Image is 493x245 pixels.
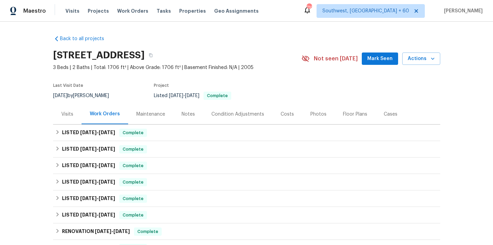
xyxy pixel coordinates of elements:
[80,130,115,135] span: -
[120,195,146,202] span: Complete
[80,212,97,217] span: [DATE]
[322,8,409,14] span: Southwest, [GEOGRAPHIC_DATA] + 60
[80,147,97,151] span: [DATE]
[80,130,97,135] span: [DATE]
[182,111,195,118] div: Notes
[53,141,440,157] div: LISTED [DATE]-[DATE]Complete
[62,129,115,137] h6: LISTED
[120,212,146,219] span: Complete
[99,179,115,184] span: [DATE]
[185,93,199,98] span: [DATE]
[157,9,171,13] span: Tasks
[120,179,146,186] span: Complete
[154,93,231,98] span: Listed
[53,223,440,240] div: RENOVATION [DATE]-[DATE]Complete
[281,111,294,118] div: Costs
[99,163,115,168] span: [DATE]
[211,111,264,118] div: Condition Adjustments
[62,178,115,186] h6: LISTED
[343,111,367,118] div: Floor Plans
[169,93,183,98] span: [DATE]
[99,212,115,217] span: [DATE]
[53,190,440,207] div: LISTED [DATE]-[DATE]Complete
[120,146,146,153] span: Complete
[179,8,206,14] span: Properties
[135,228,161,235] span: Complete
[80,196,97,201] span: [DATE]
[53,92,117,100] div: by [PERSON_NAME]
[23,8,46,14] span: Maestro
[53,93,67,98] span: [DATE]
[80,179,97,184] span: [DATE]
[113,229,130,234] span: [DATE]
[80,196,115,201] span: -
[117,8,148,14] span: Work Orders
[99,130,115,135] span: [DATE]
[362,52,398,65] button: Mark Seen
[99,147,115,151] span: [DATE]
[136,111,165,118] div: Maintenance
[53,174,440,190] div: LISTED [DATE]-[DATE]Complete
[314,55,358,62] span: Not seen [DATE]
[65,8,79,14] span: Visits
[62,145,115,153] h6: LISTED
[80,147,115,151] span: -
[53,125,440,141] div: LISTED [DATE]-[DATE]Complete
[53,157,440,174] div: LISTED [DATE]-[DATE]Complete
[90,110,120,117] div: Work Orders
[80,163,115,168] span: -
[80,212,115,217] span: -
[62,162,115,170] h6: LISTED
[120,162,146,169] span: Complete
[62,195,115,203] h6: LISTED
[53,83,83,87] span: Last Visit Date
[408,55,435,63] span: Actions
[53,52,145,59] h2: [STREET_ADDRESS]
[169,93,199,98] span: -
[95,229,130,234] span: -
[120,129,146,136] span: Complete
[307,4,311,11] div: 710
[80,163,97,168] span: [DATE]
[53,207,440,223] div: LISTED [DATE]-[DATE]Complete
[204,94,231,98] span: Complete
[402,52,440,65] button: Actions
[154,83,169,87] span: Project
[95,229,111,234] span: [DATE]
[367,55,393,63] span: Mark Seen
[384,111,397,118] div: Cases
[62,211,115,219] h6: LISTED
[62,227,130,236] h6: RENOVATION
[53,35,119,42] a: Back to all projects
[310,111,326,118] div: Photos
[88,8,109,14] span: Projects
[441,8,483,14] span: [PERSON_NAME]
[53,64,301,71] span: 3 Beds | 2 Baths | Total: 1706 ft² | Above Grade: 1706 ft² | Basement Finished: N/A | 2005
[145,49,157,61] button: Copy Address
[99,196,115,201] span: [DATE]
[80,179,115,184] span: -
[61,111,73,118] div: Visits
[214,8,259,14] span: Geo Assignments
